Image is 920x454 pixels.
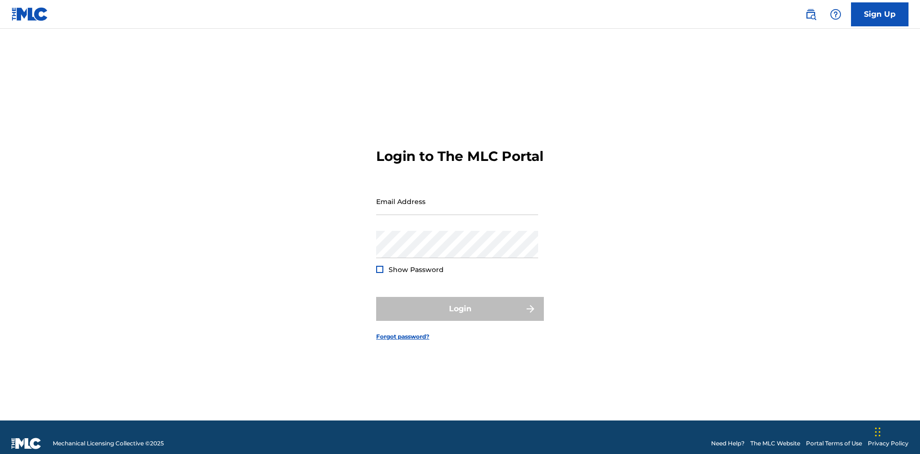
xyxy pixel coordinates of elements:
[872,408,920,454] iframe: Chat Widget
[830,9,841,20] img: help
[868,439,908,448] a: Privacy Policy
[875,418,881,446] div: Drag
[389,265,444,274] span: Show Password
[826,5,845,24] div: Help
[376,148,543,165] h3: Login to The MLC Portal
[11,438,41,449] img: logo
[711,439,745,448] a: Need Help?
[11,7,48,21] img: MLC Logo
[53,439,164,448] span: Mechanical Licensing Collective © 2025
[801,5,820,24] a: Public Search
[750,439,800,448] a: The MLC Website
[805,9,816,20] img: search
[851,2,908,26] a: Sign Up
[806,439,862,448] a: Portal Terms of Use
[376,332,429,341] a: Forgot password?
